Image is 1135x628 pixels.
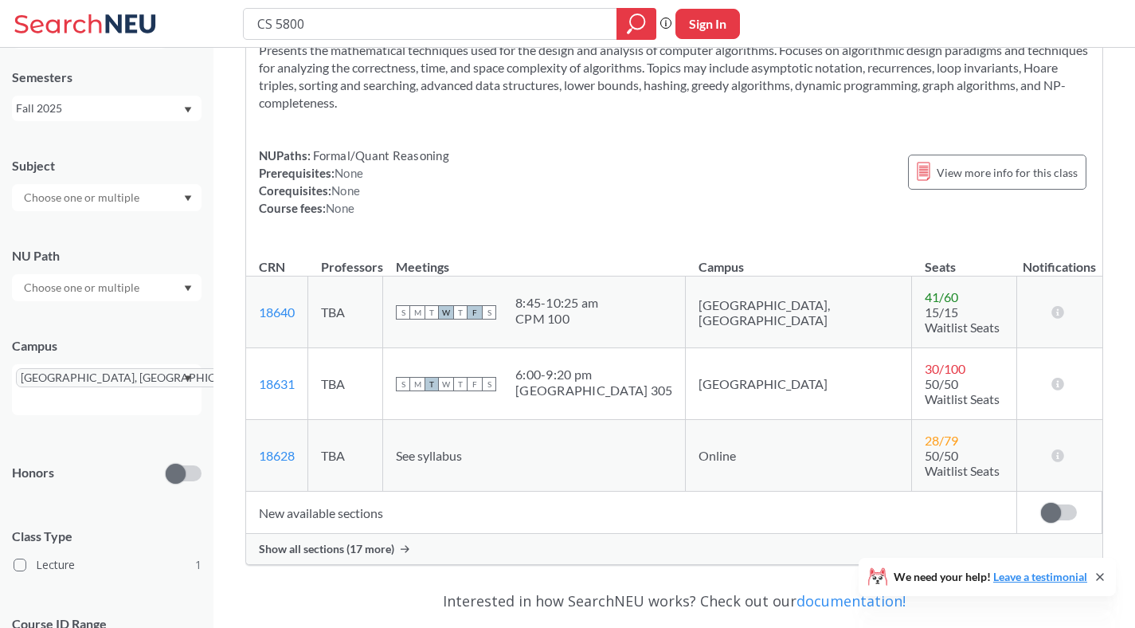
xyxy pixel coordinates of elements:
div: Dropdown arrow [12,184,202,211]
span: T [453,377,468,391]
span: 50/50 Waitlist Seats [925,448,1000,478]
div: Dropdown arrow [12,274,202,301]
span: S [396,377,410,391]
td: [GEOGRAPHIC_DATA], [GEOGRAPHIC_DATA] [686,277,912,348]
span: [GEOGRAPHIC_DATA], [GEOGRAPHIC_DATA]X to remove pill [16,368,269,387]
input: Class, professor, course number, "phrase" [256,10,605,37]
svg: Dropdown arrow [184,195,192,202]
div: Show all sections (17 more) [246,534,1102,564]
span: W [439,305,453,320]
a: 18631 [259,376,295,391]
div: [GEOGRAPHIC_DATA] 305 [515,383,672,398]
span: Formal/Quant Reasoning [311,148,449,163]
span: We need your help! [894,571,1087,583]
span: 41 / 60 [925,289,958,304]
span: None [326,201,354,215]
th: Professors [308,242,383,277]
a: 18628 [259,448,295,463]
span: M [410,305,425,320]
div: Interested in how SearchNEU works? Check out our [245,578,1103,624]
input: Choose one or multiple [16,278,150,297]
div: 6:00 - 9:20 pm [515,367,672,383]
span: See syllabus [396,448,462,463]
button: Sign In [675,9,740,39]
span: M [410,377,425,391]
div: CRN [259,258,285,276]
span: T [425,377,439,391]
svg: Dropdown arrow [184,285,192,292]
th: Meetings [383,242,686,277]
svg: magnifying glass [627,13,646,35]
span: 1 [195,556,202,574]
div: Subject [12,157,202,175]
span: T [425,305,439,320]
span: S [482,305,496,320]
span: F [468,377,482,391]
span: View more info for this class [937,163,1078,183]
th: Seats [912,242,1016,277]
span: None [335,166,363,180]
a: documentation! [796,591,906,610]
td: TBA [308,277,383,348]
span: S [396,305,410,320]
input: Choose one or multiple [16,188,150,207]
span: 28 / 79 [925,433,958,448]
p: Honors [12,464,54,482]
th: Notifications [1016,242,1102,277]
span: Show all sections (17 more) [259,542,394,556]
div: Campus [12,337,202,355]
span: S [482,377,496,391]
div: Semesters [12,69,202,86]
span: Class Type [12,528,202,545]
a: Leave a testimonial [993,570,1087,583]
div: 8:45 - 10:25 am [515,295,598,311]
div: NU Path [12,247,202,265]
div: NUPaths: Prerequisites: Corequisites: Course fees: [259,147,449,217]
th: Campus [686,242,912,277]
span: None [331,183,360,198]
span: 50/50 Waitlist Seats [925,376,1000,406]
label: Lecture [14,555,202,575]
section: Presents the mathematical techniques used for the design and analysis of computer algorithms. Foc... [259,41,1090,112]
span: T [453,305,468,320]
td: TBA [308,420,383,492]
div: Fall 2025Dropdown arrow [12,96,202,121]
td: New available sections [246,492,1016,534]
svg: Dropdown arrow [184,375,192,382]
div: [GEOGRAPHIC_DATA], [GEOGRAPHIC_DATA]X to remove pillDropdown arrow [12,364,202,415]
td: [GEOGRAPHIC_DATA] [686,348,912,420]
div: magnifying glass [616,8,656,40]
td: Online [686,420,912,492]
span: 15/15 Waitlist Seats [925,304,1000,335]
svg: Dropdown arrow [184,107,192,113]
div: Fall 2025 [16,100,182,117]
span: 30 / 100 [925,361,965,376]
div: CPM 100 [515,311,598,327]
span: F [468,305,482,320]
a: 18640 [259,304,295,320]
span: W [439,377,453,391]
td: TBA [308,348,383,420]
